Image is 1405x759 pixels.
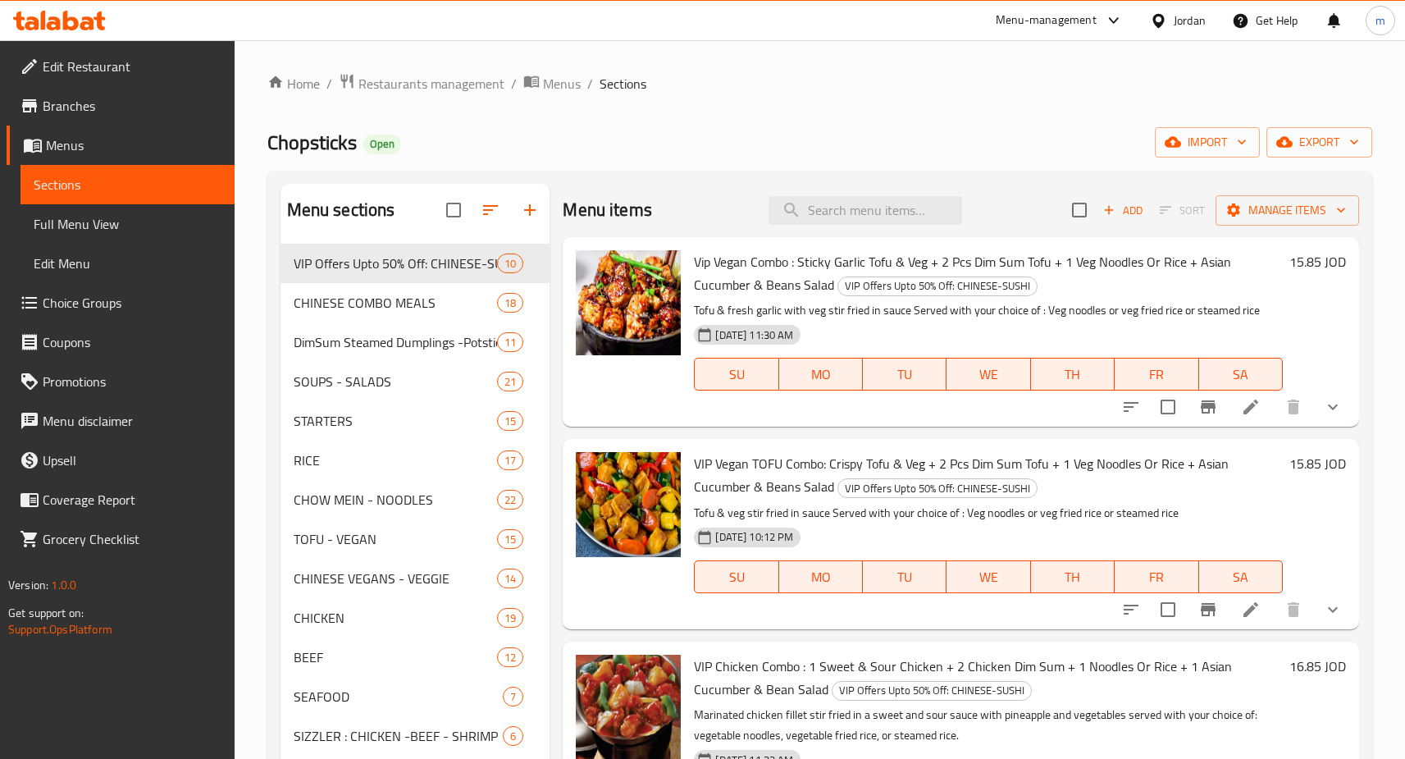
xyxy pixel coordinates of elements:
span: 21 [498,374,522,390]
h2: Menu items [563,198,652,222]
span: CHICKEN [294,608,498,628]
span: SIZZLER : CHICKEN -BEEF - SHRIMP [294,726,504,746]
div: TOFU - VEGAN [294,529,498,549]
span: Add [1101,201,1145,220]
div: items [497,450,523,470]
span: SOUPS - SALADS [294,372,498,391]
span: Upsell [43,450,221,470]
div: Menu-management [996,11,1097,30]
h6: 15.85 JOD [1289,250,1346,273]
a: Coupons [7,322,235,362]
span: 19 [498,610,522,626]
span: Manage items [1229,200,1346,221]
span: SU [701,565,772,589]
div: VIP Offers Upto 50% Off: CHINESE-SUSHI10 [281,244,550,283]
button: sort-choices [1111,387,1151,427]
span: export [1280,132,1359,153]
a: Choice Groups [7,283,235,322]
span: CHINESE COMBO MEALS [294,293,498,313]
button: show more [1313,387,1353,427]
span: Vip Vegan Combo : Sticky Garlic Tofu & Veg + 2 Pcs Dim Sum Tofu + 1 Veg Noodles Or Rice + Asian C... [694,249,1231,297]
a: Promotions [7,362,235,401]
div: SIZZLER : CHICKEN -BEEF - SHRIMP6 [281,716,550,756]
span: VIP Chicken Combo : 1 Sweet & Sour Chicken + 2 Chicken Dim Sum + 1 Noodles Or Rice + 1 Asian Cucu... [694,654,1232,702]
li: / [511,74,517,94]
span: TH [1038,363,1108,386]
div: items [497,490,523,510]
span: BEEF [294,647,498,667]
h2: Menu sections [287,198,395,222]
span: Select section [1062,193,1097,227]
span: MO [786,363,856,386]
span: 7 [504,689,522,705]
nav: breadcrumb [267,73,1372,94]
div: TOFU - VEGAN15 [281,519,550,559]
span: Chopsticks [267,124,357,161]
div: items [497,411,523,431]
button: export [1266,127,1372,158]
span: 18 [498,295,522,311]
button: show more [1313,590,1353,629]
span: VIP Offers Upto 50% Off: CHINESE-SUSHI [294,254,498,273]
button: FR [1115,560,1198,593]
div: VIP Offers Upto 50% Off: CHINESE-SUSHI [837,277,1038,296]
span: SEAFOOD [294,687,504,706]
span: MO [786,565,856,589]
a: Menus [523,73,581,94]
span: Add item [1097,198,1149,223]
div: DimSum Steamed Dumplings -Potstickers11 [281,322,550,362]
div: RICE17 [281,441,550,480]
h6: 15.85 JOD [1289,452,1346,475]
span: Select to update [1151,592,1185,627]
span: Branches [43,96,221,116]
span: Select to update [1151,390,1185,424]
li: / [587,74,593,94]
span: Select all sections [436,193,471,227]
div: items [497,529,523,549]
span: STARTERS [294,411,498,431]
span: VIP Vegan TOFU Combo: Crispy Tofu & Veg + 2 Pcs Dim Sum Tofu + 1 Veg Noodles Or Rice + Asian Cucu... [694,451,1229,499]
button: import [1155,127,1260,158]
span: Sections [600,74,646,94]
span: [DATE] 10:12 PM [709,529,800,545]
span: SA [1206,363,1276,386]
a: Restaurants management [339,73,504,94]
a: Grocery Checklist [7,519,235,559]
button: TH [1031,358,1115,391]
span: Coupons [43,332,221,352]
span: Sections [34,175,221,194]
button: delete [1274,387,1313,427]
span: VIP Offers Upto 50% Off: CHINESE-SUSHI [833,681,1031,700]
div: items [497,372,523,391]
button: MO [779,560,863,593]
span: 11 [498,335,522,350]
a: Support.OpsPlatform [8,619,112,640]
div: Jordan [1174,11,1206,30]
span: Menus [543,74,581,94]
span: Edit Restaurant [43,57,221,76]
span: Choice Groups [43,293,221,313]
div: items [503,726,523,746]
p: Tofu & veg stir fried in sauce Served with your choice of : Veg noodles or veg fried rice or stea... [694,503,1283,524]
a: Coverage Report [7,480,235,519]
span: TU [869,565,940,589]
a: Edit menu item [1241,600,1261,620]
button: SU [694,560,778,593]
span: Get support on: [8,602,84,624]
button: TU [863,358,947,391]
img: VIP Vegan TOFU Combo: Crispy Tofu & Veg + 2 Pcs Dim Sum Tofu + 1 Veg Noodles Or Rice + Asian Cucu... [576,452,681,557]
span: Version: [8,574,48,596]
svg: Show Choices [1323,600,1343,620]
button: TU [863,560,947,593]
div: STARTERS15 [281,401,550,441]
span: 12 [498,650,522,665]
div: SOUPS - SALADS21 [281,362,550,401]
div: CHINESE COMBO MEALS18 [281,283,550,322]
span: 15 [498,414,522,429]
div: items [497,293,523,313]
